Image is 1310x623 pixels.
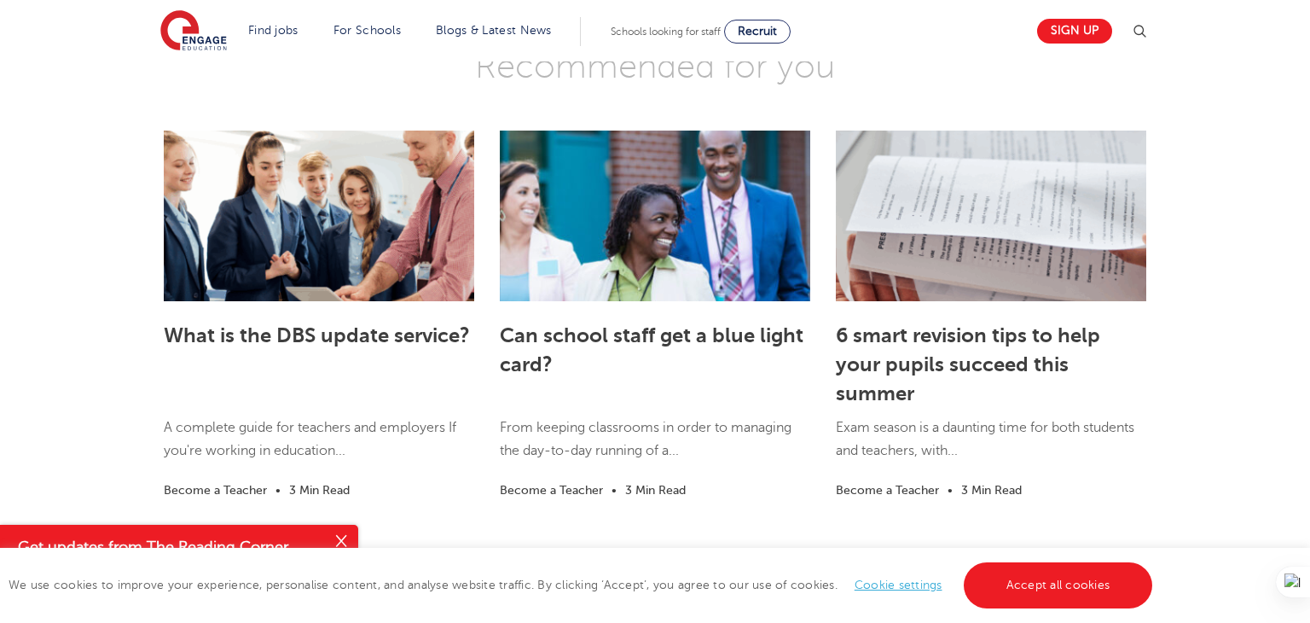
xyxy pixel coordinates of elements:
[164,323,470,347] a: What is the DBS update service?
[836,323,1100,405] a: 6 smart revision tips to help your pupils succeed this summer
[151,45,1160,88] h3: Recommended for you
[500,323,803,376] a: Can school staff get a blue light card?
[248,24,299,37] a: Find jobs
[625,480,686,500] li: 3 Min Read
[324,525,358,559] button: Close
[939,480,961,500] li: •
[9,579,1156,591] span: We use cookies to improve your experience, personalise content, and analyse website traffic. By c...
[500,416,810,479] p: From keeping classrooms in order to managing the day-to-day running of a...
[738,25,777,38] span: Recruit
[855,579,942,591] a: Cookie settings
[164,480,267,500] li: Become a Teacher
[164,416,474,479] p: A complete guide for teachers and employers If you're working in education...
[1037,19,1112,44] a: Sign up
[500,480,603,500] li: Become a Teacher
[18,537,322,558] h4: Get updates from The Reading Corner
[333,24,401,37] a: For Schools
[836,416,1146,479] p: Exam season is a daunting time for both students and teachers, with...
[160,10,227,53] img: Engage Education
[836,480,939,500] li: Become a Teacher
[267,480,289,500] li: •
[961,480,1022,500] li: 3 Min Read
[436,24,552,37] a: Blogs & Latest News
[289,480,350,500] li: 3 Min Read
[603,480,625,500] li: •
[964,562,1153,608] a: Accept all cookies
[611,26,721,38] span: Schools looking for staff
[724,20,791,44] a: Recruit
